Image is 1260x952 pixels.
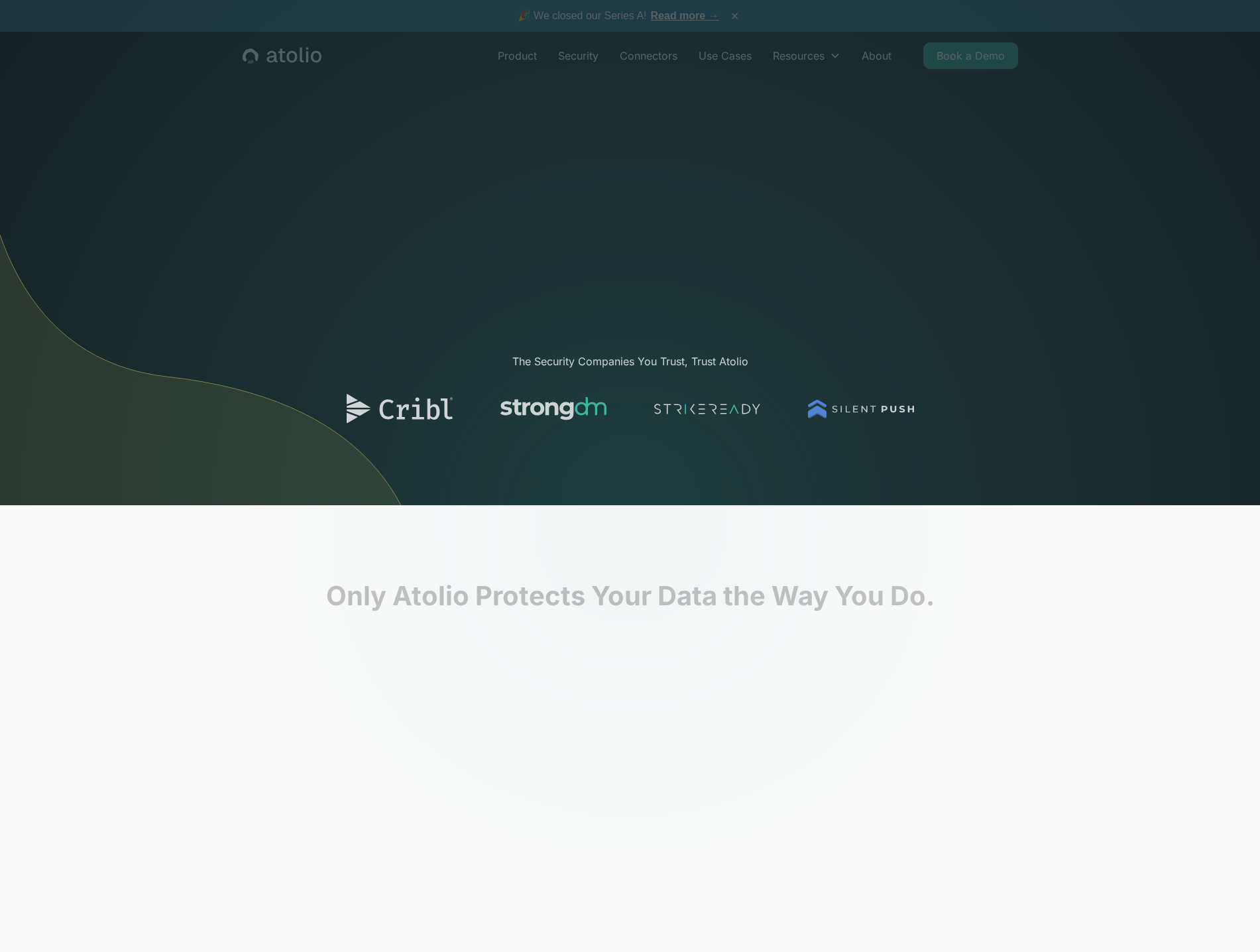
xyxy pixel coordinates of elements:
[206,580,1055,612] h2: Only Atolio Protects Your Data the Way You Do.
[609,42,688,69] a: Connectors
[773,48,825,64] div: Resources
[518,8,719,24] span: 🎉 We closed our Series A!
[808,390,914,428] img: logo
[547,42,609,69] a: Security
[851,42,902,69] a: About
[243,47,321,64] a: home
[762,42,851,69] div: Resources
[500,390,606,428] img: logo
[923,42,1018,69] a: Book a Demo
[333,353,927,369] div: The Security Companies You Trust, Trust Atolio
[651,10,719,21] a: Read more →
[654,390,760,428] img: logo
[727,9,743,23] button: ×
[487,42,547,69] a: Product
[688,42,762,69] a: Use Cases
